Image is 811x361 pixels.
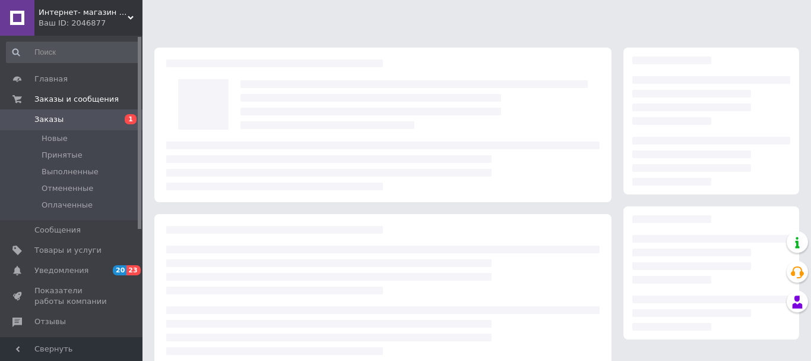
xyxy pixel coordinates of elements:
[34,225,81,236] span: Сообщения
[42,200,93,211] span: Оплаченные
[42,183,93,194] span: Отмененные
[34,245,102,256] span: Товары и услуги
[39,18,142,29] div: Ваш ID: 2046877
[34,316,66,327] span: Отзывы
[34,74,68,84] span: Главная
[34,114,64,125] span: Заказы
[113,265,126,275] span: 20
[42,133,68,144] span: Новые
[34,285,110,307] span: Показатели работы компании
[39,7,128,18] span: Интернет- магазин "Эксклюзив"
[42,150,83,161] span: Принятые
[42,167,99,177] span: Выполненные
[125,114,137,124] span: 1
[126,265,140,275] span: 23
[34,94,119,105] span: Заказы и сообщения
[6,42,140,63] input: Поиск
[34,265,88,276] span: Уведомления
